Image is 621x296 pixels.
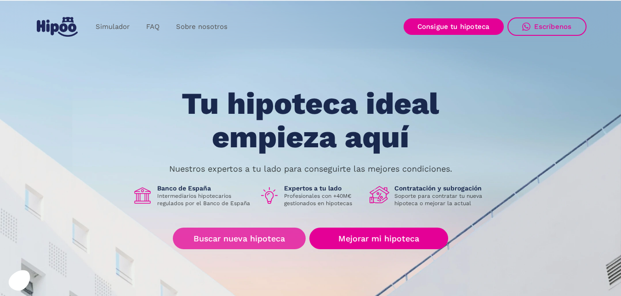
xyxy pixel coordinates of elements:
p: Nuestros expertos a tu lado para conseguirte las mejores condiciones. [169,165,452,173]
a: FAQ [138,18,168,36]
h1: Banco de España [157,184,252,192]
a: Simulador [87,18,138,36]
a: Mejorar mi hipoteca [309,228,448,249]
p: Profesionales con +40M€ gestionados en hipotecas [284,192,362,207]
p: Soporte para contratar tu nueva hipoteca o mejorar la actual [394,192,489,207]
p: Intermediarios hipotecarios regulados por el Banco de España [157,192,252,207]
h1: Contratación y subrogación [394,184,489,192]
a: Sobre nosotros [168,18,236,36]
h1: Expertos a tu lado [284,184,362,192]
a: Consigue tu hipoteca [404,18,504,35]
h1: Tu hipoteca ideal empieza aquí [136,87,484,154]
a: Escríbenos [507,17,587,36]
div: Escríbenos [534,22,572,31]
a: home [35,13,80,40]
a: Buscar nueva hipoteca [173,228,306,249]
